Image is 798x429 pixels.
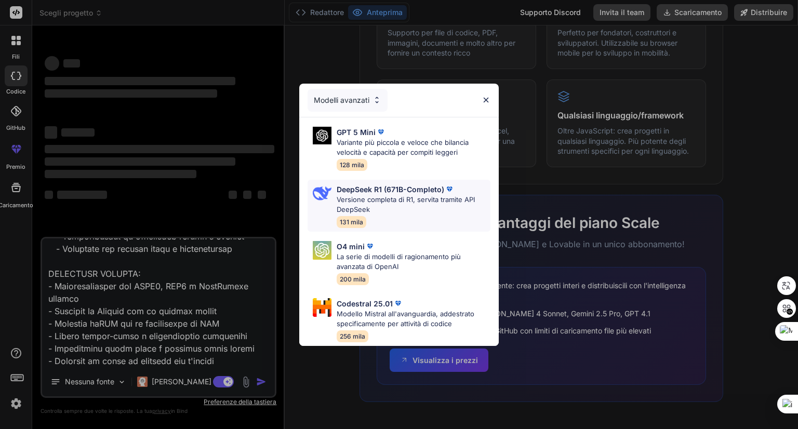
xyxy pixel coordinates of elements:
font: 200 mila [340,275,366,283]
img: Scegli i modelli [313,241,331,260]
font: Variante più piccola e veloce che bilancia velocità e capacità per compiti leggeri [337,138,469,157]
font: O4 mini [337,242,365,251]
img: premio [376,127,386,137]
font: DeepSeek R1 (671B-Completo) [337,185,444,194]
img: vicino [482,96,490,104]
img: Scegli i modelli [313,298,331,317]
img: Scegli i modelli [313,127,331,145]
img: premio [393,298,403,309]
img: premio [365,241,375,251]
font: 128 mila [340,161,364,169]
font: Versione completa di R1, servita tramite API DeepSeek [337,195,475,214]
font: 131 mila [340,218,363,226]
img: Scegli i modelli [373,96,381,104]
font: GPT 5 Mini [337,128,376,137]
img: premio [444,184,455,194]
font: Modelli avanzati [314,96,369,104]
font: Codestral 25.01 [337,299,393,308]
img: Scegli i modelli [313,184,331,203]
font: 256 mila [340,332,365,340]
font: La serie di modelli di ragionamento più avanzata di OpenAI [337,252,461,271]
font: Modello Mistral all'avanguardia, addestrato specificamente per attività di codice [337,310,474,328]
